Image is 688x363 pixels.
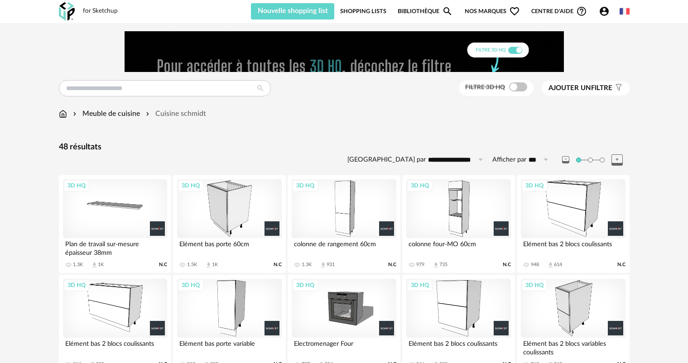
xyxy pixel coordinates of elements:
span: Download icon [433,262,439,268]
span: Filter icon [612,84,623,93]
div: 3D HQ [63,279,90,291]
span: Download icon [91,262,98,268]
div: 3D HQ [521,279,548,291]
span: N.C [388,262,396,268]
div: 3D HQ [178,279,204,291]
div: Electromenager Four [292,338,396,356]
span: Heart Outline icon [509,6,520,17]
span: Download icon [320,262,327,268]
div: 3D HQ [292,279,318,291]
div: 3D HQ [407,180,433,191]
div: 948 [531,262,539,268]
span: N.C [159,262,167,268]
span: Help Circle Outline icon [576,6,587,17]
a: Shopping Lists [340,3,386,19]
label: Afficher par [492,156,526,164]
span: Nos marques [465,3,520,19]
span: Centre d'aideHelp Circle Outline icon [531,6,587,17]
div: 1.5K [187,262,197,268]
div: 3D HQ [407,279,433,291]
div: 3D HQ [521,180,548,191]
a: 3D HQ Elément bas porte 60cm 1.5K Download icon 1K N.C [173,175,285,273]
div: Elément bas 2 blocs coulissants [521,238,625,256]
div: 1K [212,262,218,268]
div: 3D HQ [292,180,318,191]
div: 931 [327,262,335,268]
img: svg+xml;base64,PHN2ZyB3aWR0aD0iMTYiIGhlaWdodD0iMTciIHZpZXdCb3g9IjAgMCAxNiAxNyIgZmlsbD0ibm9uZSIgeG... [59,109,67,119]
a: BibliothèqueMagnify icon [398,3,453,19]
div: 1K [98,262,104,268]
label: [GEOGRAPHIC_DATA] par [347,156,426,164]
img: OXP [59,2,75,21]
div: colonne de rangement 60cm [292,238,396,256]
a: 3D HQ colonne de rangement 60cm 1.3K Download icon 931 N.C [288,175,400,273]
img: FILTRE%20HQ%20NEW_V1%20(4).gif [125,31,564,72]
span: Filtre 3D HQ [465,84,505,91]
span: Ajouter un [548,85,591,91]
div: 3D HQ [63,180,90,191]
div: 735 [439,262,447,268]
span: N.C [617,262,625,268]
div: colonne four-MO 60cm [406,238,510,256]
a: 3D HQ Plan de travail sur-mesure épaisseur 38mm 1.3K Download icon 1K N.C [59,175,171,273]
div: Elément bas 2 blocs variables coulissants [521,338,625,356]
div: 1.3K [302,262,312,268]
button: Ajouter unfiltre Filter icon [542,81,630,96]
a: 3D HQ colonne four-MO 60cm 979 Download icon 735 N.C [402,175,515,273]
div: 1.3K [73,262,83,268]
span: Account Circle icon [599,6,614,17]
span: Nouvelle shopping list [258,7,328,14]
span: Download icon [205,262,212,268]
span: Account Circle icon [599,6,610,17]
div: Meuble de cuisine [71,109,140,119]
span: Magnify icon [442,6,453,17]
div: Elément bas 2 blocs coulissants [63,338,167,356]
span: N.C [503,262,511,268]
div: 614 [554,262,562,268]
div: 3D HQ [178,180,204,191]
button: Nouvelle shopping list [251,3,335,19]
div: Elément bas 2 blocs coulissants [406,338,510,356]
div: 48 résultats [59,142,630,153]
div: for Sketchup [83,7,118,15]
img: fr [620,6,630,16]
div: Elément bas porte 60cm [177,238,281,256]
a: 3D HQ Elément bas 2 blocs coulissants 948 Download icon 614 N.C [517,175,629,273]
div: Plan de travail sur-mesure épaisseur 38mm [63,238,167,256]
span: N.C [274,262,282,268]
span: Download icon [547,262,554,268]
span: filtre [548,84,612,93]
div: 979 [416,262,424,268]
img: svg+xml;base64,PHN2ZyB3aWR0aD0iMTYiIGhlaWdodD0iMTYiIHZpZXdCb3g9IjAgMCAxNiAxNiIgZmlsbD0ibm9uZSIgeG... [71,109,78,119]
div: Elément bas porte variable [177,338,281,356]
